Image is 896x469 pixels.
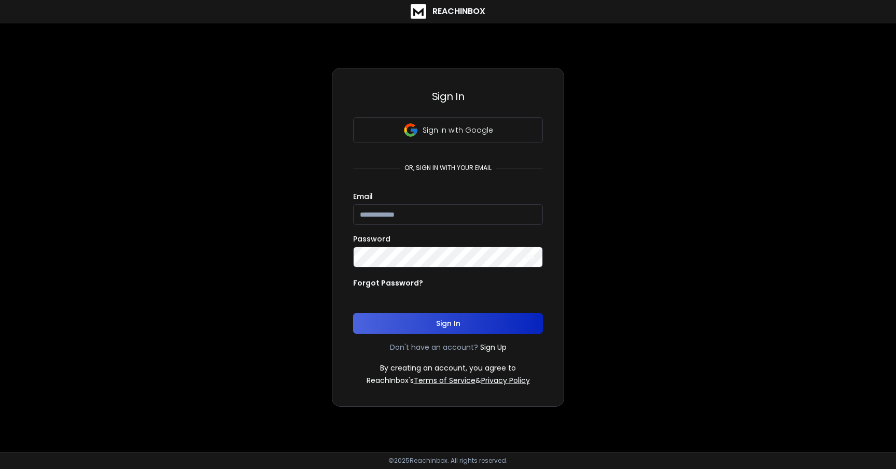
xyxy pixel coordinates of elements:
[480,342,507,352] a: Sign Up
[411,4,485,19] a: ReachInbox
[481,375,530,386] a: Privacy Policy
[390,342,478,352] p: Don't have an account?
[353,193,373,200] label: Email
[353,313,543,334] button: Sign In
[353,117,543,143] button: Sign in with Google
[388,457,508,465] p: © 2025 Reachinbox. All rights reserved.
[400,164,496,172] p: or, sign in with your email
[432,5,485,18] h1: ReachInbox
[423,125,493,135] p: Sign in with Google
[353,89,543,104] h3: Sign In
[380,363,516,373] p: By creating an account, you agree to
[353,235,390,243] label: Password
[411,4,426,19] img: logo
[414,375,475,386] a: Terms of Service
[353,278,423,288] p: Forgot Password?
[367,375,530,386] p: ReachInbox's &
